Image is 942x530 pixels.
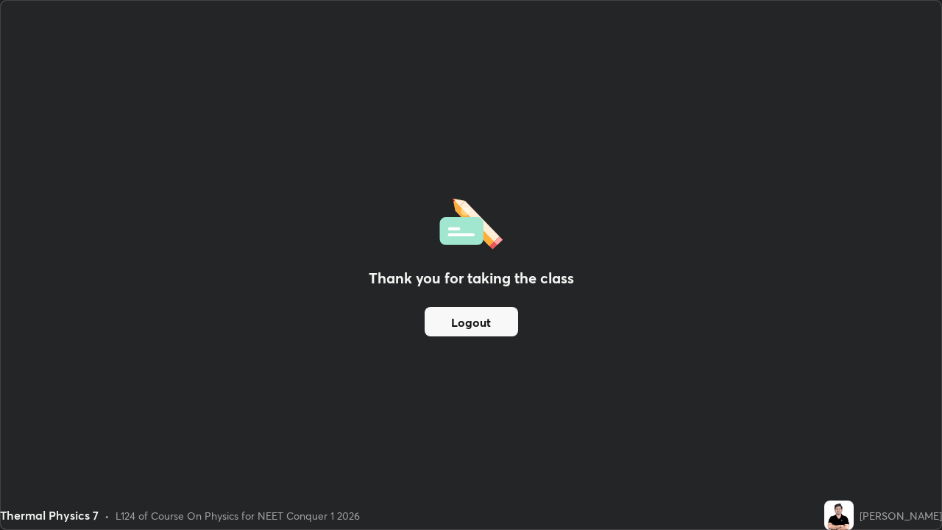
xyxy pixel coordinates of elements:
[425,307,518,336] button: Logout
[860,508,942,523] div: [PERSON_NAME]
[369,267,574,289] h2: Thank you for taking the class
[439,194,503,250] img: offlineFeedback.1438e8b3.svg
[105,508,110,523] div: •
[824,501,854,530] img: 7ad8e9556d334b399f8606cf9d83f348.jpg
[116,508,360,523] div: L124 of Course On Physics for NEET Conquer 1 2026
